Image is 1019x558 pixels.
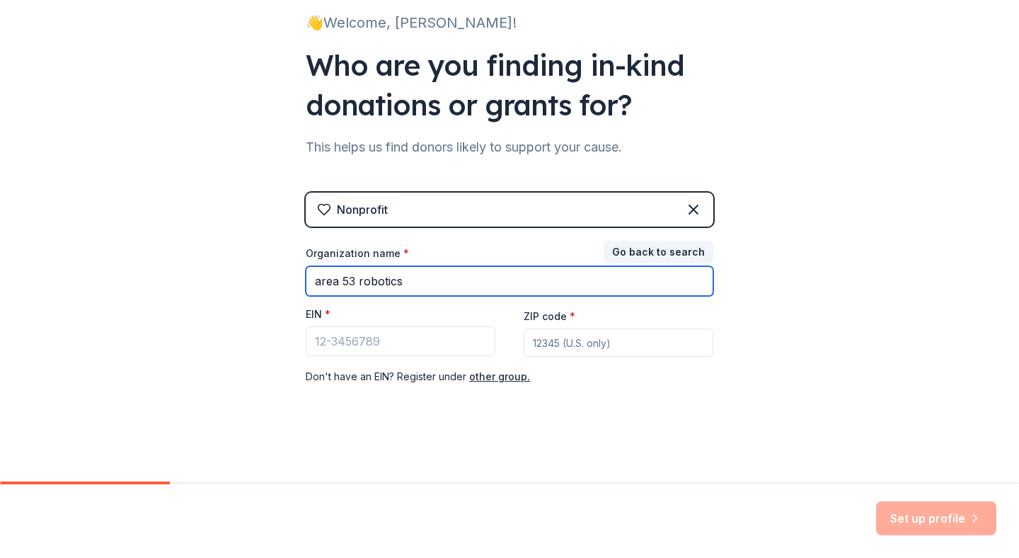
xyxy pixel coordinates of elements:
[306,266,713,296] input: American Red Cross
[306,307,330,321] label: EIN
[306,45,713,125] div: Who are you finding in-kind donations or grants for?
[524,309,575,324] label: ZIP code
[306,368,713,385] div: Don ' t have an EIN? Register under
[524,329,713,357] input: 12345 (U.S. only)
[306,326,495,356] input: 12-3456789
[469,368,530,385] button: other group.
[337,201,388,218] div: Nonprofit
[306,246,409,261] label: Organization name
[306,11,713,34] div: 👋 Welcome, [PERSON_NAME]!
[604,241,713,263] button: Go back to search
[306,136,713,159] div: This helps us find donors likely to support your cause.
